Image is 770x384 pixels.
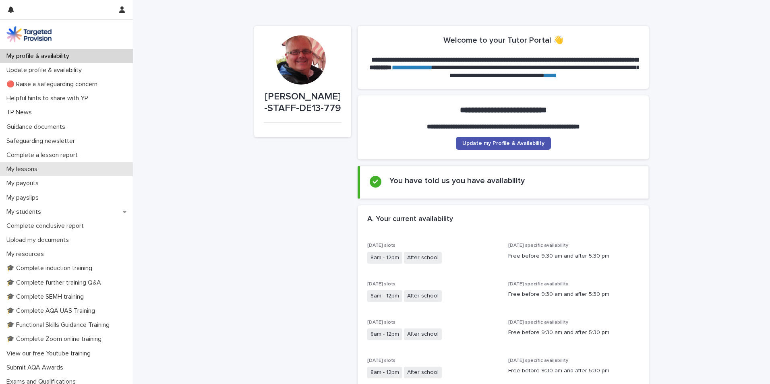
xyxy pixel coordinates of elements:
[508,328,640,337] p: Free before 9:30 am and after 5:30 pm
[3,66,88,74] p: Update profile & availability
[3,350,97,357] p: View our free Youtube training
[3,279,108,287] p: 🎓 Complete further training Q&A
[3,95,95,102] p: Helpful hints to share with YP
[3,109,38,116] p: TP News
[3,194,45,202] p: My payslips
[508,290,640,299] p: Free before 9:30 am and after 5:30 pm
[3,364,70,372] p: Submit AQA Awards
[3,222,90,230] p: Complete conclusive report
[404,290,442,302] span: After school
[389,176,525,186] h2: You have told us you have availability
[367,282,395,287] span: [DATE] slots
[367,290,402,302] span: 8am - 12pm
[462,140,544,146] span: Update my Profile & Availability
[264,91,342,114] p: [PERSON_NAME]-STAFF-DE13-779
[404,328,442,340] span: After school
[3,321,116,329] p: 🎓 Functional Skills Guidance Training
[367,252,402,264] span: 8am - 12pm
[3,250,50,258] p: My resources
[3,52,76,60] p: My profile & availability
[404,252,442,264] span: After school
[456,137,551,150] a: Update my Profile & Availability
[367,215,453,224] h2: A. Your current availability
[508,367,640,375] p: Free before 9:30 am and after 5:30 pm
[3,151,84,159] p: Complete a lesson report
[3,180,45,187] p: My payouts
[3,165,44,173] p: My lessons
[367,320,395,325] span: [DATE] slots
[3,307,101,315] p: 🎓 Complete AQA UAS Training
[508,243,568,248] span: [DATE] specific availability
[3,293,90,301] p: 🎓 Complete SEMH training
[3,208,48,216] p: My students
[508,252,640,260] p: Free before 9:30 am and after 5:30 pm
[367,243,395,248] span: [DATE] slots
[404,367,442,378] span: After school
[3,137,81,145] p: Safeguarding newsletter
[367,358,395,363] span: [DATE] slots
[3,264,99,272] p: 🎓 Complete induction training
[3,335,108,343] p: 🎓 Complete Zoom online training
[508,320,568,325] span: [DATE] specific availability
[3,123,72,131] p: Guidance documents
[6,26,52,42] img: M5nRWzHhSzIhMunXDL62
[3,81,104,88] p: 🔴 Raise a safeguarding concern
[443,35,563,45] h2: Welcome to your Tutor Portal 👋
[367,328,402,340] span: 8am - 12pm
[367,367,402,378] span: 8am - 12pm
[508,282,568,287] span: [DATE] specific availability
[3,236,75,244] p: Upload my documents
[508,358,568,363] span: [DATE] specific availability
